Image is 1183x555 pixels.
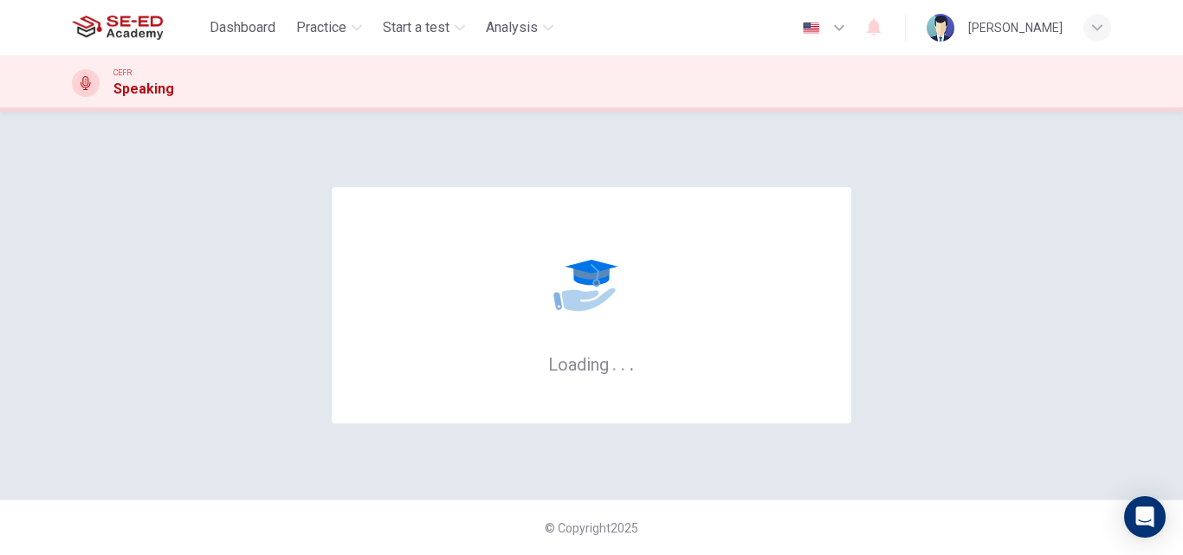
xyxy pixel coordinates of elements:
[203,12,282,43] button: Dashboard
[113,67,132,79] span: CEFR
[486,17,538,38] span: Analysis
[210,17,275,38] span: Dashboard
[296,17,346,38] span: Practice
[113,79,174,100] h1: Speaking
[548,352,635,375] h6: Loading
[927,14,954,42] img: Profile picture
[72,10,203,45] a: SE-ED Academy logo
[383,17,449,38] span: Start a test
[611,348,617,377] h6: .
[1124,496,1166,538] div: Open Intercom Messenger
[376,12,472,43] button: Start a test
[800,22,822,35] img: en
[479,12,560,43] button: Analysis
[72,10,163,45] img: SE-ED Academy logo
[968,17,1063,38] div: [PERSON_NAME]
[629,348,635,377] h6: .
[289,12,369,43] button: Practice
[545,521,638,535] span: © Copyright 2025
[620,348,626,377] h6: .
